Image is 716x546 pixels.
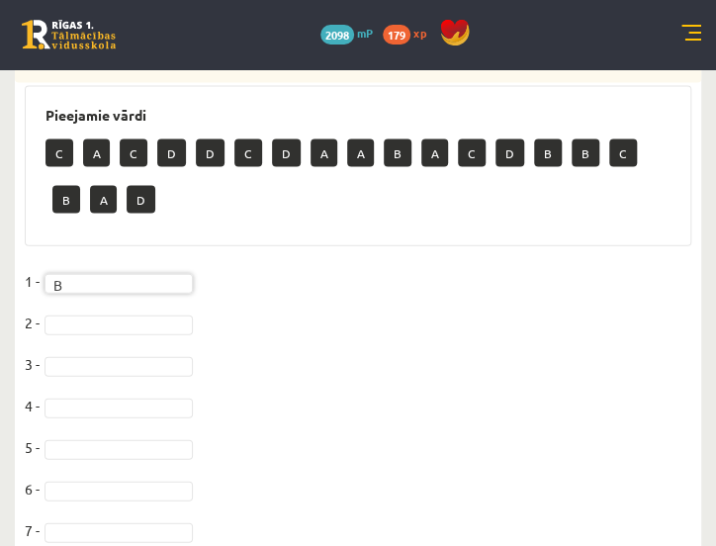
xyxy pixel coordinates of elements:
p: 2 - [25,308,40,337]
span: xp [413,25,426,41]
p: B [52,186,80,214]
p: C [120,139,147,167]
p: 1 - [25,266,40,296]
p: B [572,139,599,167]
p: A [311,139,337,167]
span: 2098 [320,25,354,45]
p: 5 - [25,432,40,462]
p: D [127,186,155,214]
p: 3 - [25,349,40,379]
p: 7 - [25,515,40,545]
span: mP [357,25,373,41]
span: B [53,275,166,295]
p: D [495,139,524,167]
p: D [272,139,301,167]
p: C [45,139,73,167]
a: 179 xp [383,25,436,41]
p: D [196,139,224,167]
p: C [609,139,637,167]
p: A [421,139,448,167]
p: C [234,139,262,167]
p: 4 - [25,391,40,420]
p: D [157,139,186,167]
p: A [90,186,117,214]
a: B [45,274,193,294]
p: B [384,139,411,167]
span: 179 [383,25,410,45]
p: 6 - [25,474,40,503]
a: Rīgas 1. Tālmācības vidusskola [22,20,116,49]
p: A [83,139,110,167]
p: A [347,139,374,167]
p: B [534,139,562,167]
p: C [458,139,486,167]
h3: Pieejamie vārdi [45,107,671,124]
